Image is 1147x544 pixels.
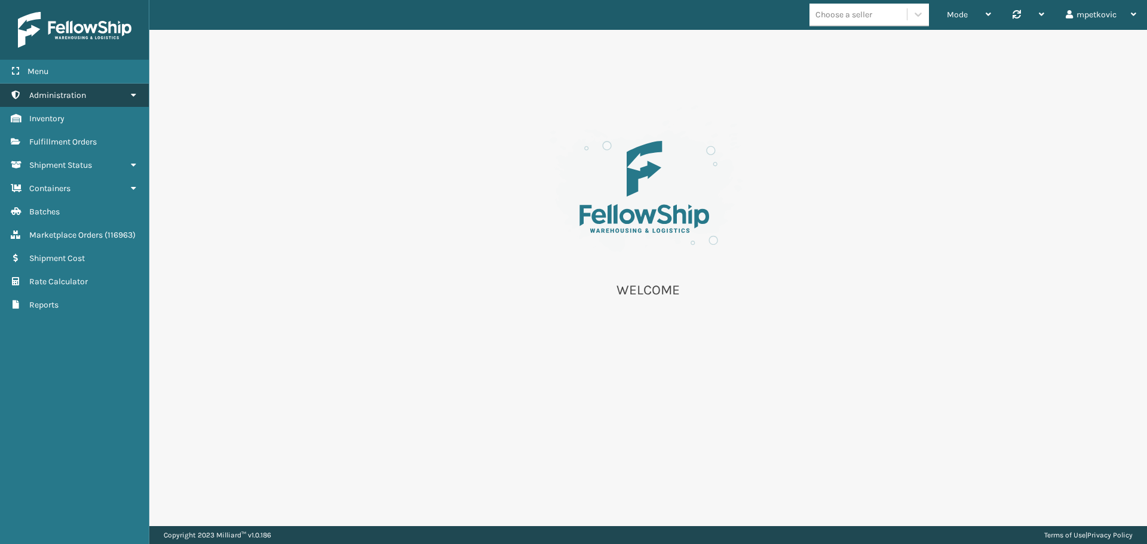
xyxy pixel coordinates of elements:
[1087,531,1133,539] a: Privacy Policy
[29,276,88,287] span: Rate Calculator
[947,10,968,20] span: Mode
[529,102,768,267] img: es-welcome.8eb42ee4.svg
[29,300,59,310] span: Reports
[29,113,65,124] span: Inventory
[18,12,131,48] img: logo
[29,90,86,100] span: Administration
[29,230,103,240] span: Marketplace Orders
[29,137,97,147] span: Fulfillment Orders
[29,253,85,263] span: Shipment Cost
[105,230,136,240] span: ( 116963 )
[27,66,48,76] span: Menu
[29,160,92,170] span: Shipment Status
[1044,526,1133,544] div: |
[29,207,60,217] span: Batches
[1044,531,1085,539] a: Terms of Use
[164,526,271,544] p: Copyright 2023 Milliard™ v 1.0.186
[815,8,872,21] div: Choose a seller
[529,281,768,299] p: WELCOME
[29,183,70,193] span: Containers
